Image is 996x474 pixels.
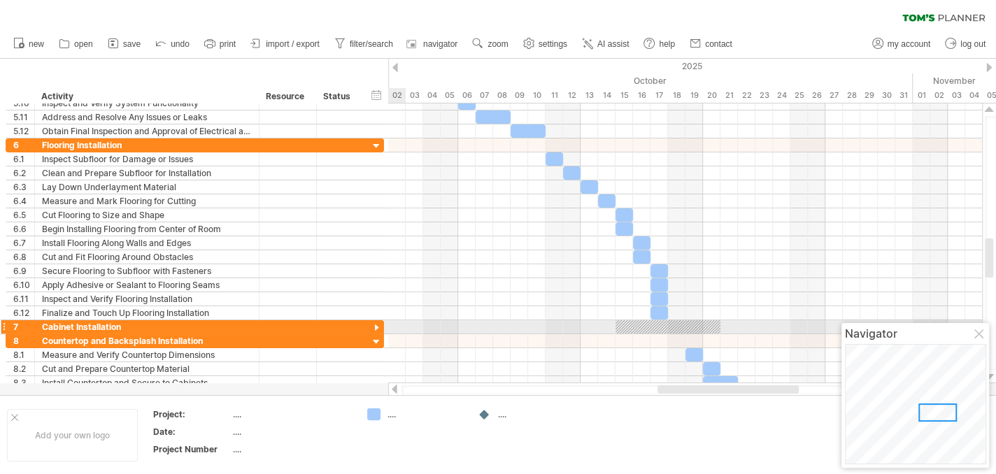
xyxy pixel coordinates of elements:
div: Thursday, 9 October 2025 [511,88,528,103]
a: log out [941,35,990,53]
div: October 2025 [371,73,913,88]
div: Begin Installing Flooring from Center of Room [42,222,252,236]
div: 6.6 [13,222,34,236]
div: Clean and Prepare Subfloor for Installation [42,166,252,180]
span: help [659,39,675,49]
div: 6.11 [13,292,34,306]
span: zoom [488,39,508,49]
a: import / export [247,35,324,53]
div: Add your own logo [7,409,138,461]
div: Monday, 3 November 2025 [948,88,965,103]
div: Finalize and Touch Up Flooring Installation [42,306,252,319]
div: Thursday, 2 October 2025 [388,88,406,103]
div: Measure and Mark Flooring for Cutting [42,194,252,208]
div: 8.3 [13,376,34,389]
a: settings [520,35,571,53]
div: Install Countertop and Secure to Cabinets [42,376,252,389]
div: Wednesday, 15 October 2025 [616,88,633,103]
div: Measure and Verify Countertop Dimensions [42,348,252,361]
div: Wednesday, 8 October 2025 [493,88,511,103]
div: Install Flooring Along Walls and Edges [42,236,252,250]
span: my account [888,39,930,49]
div: 6.3 [13,180,34,194]
div: Address and Resolve Any Issues or Leaks [42,110,252,124]
div: .... [233,426,350,438]
div: 6.5 [13,208,34,222]
div: 7 [13,320,34,333]
div: Monday, 6 October 2025 [458,88,476,103]
a: my account [869,35,934,53]
div: Monday, 27 October 2025 [825,88,843,103]
div: Thursday, 30 October 2025 [878,88,895,103]
span: import / export [266,39,320,49]
a: navigator [404,35,462,53]
span: contact [705,39,732,49]
span: AI assist [597,39,629,49]
div: Navigator [845,326,986,340]
div: Obtain Final Inspection and Approval of Electrical and Plumbing Work [42,124,252,138]
a: new [10,35,48,53]
div: Sunday, 12 October 2025 [563,88,581,103]
a: zoom [469,35,512,53]
div: Secure Flooring to Subfloor with Fasteners [42,264,252,278]
div: Friday, 17 October 2025 [650,88,668,103]
div: .... [233,443,350,455]
div: Thursday, 23 October 2025 [755,88,773,103]
div: 6.4 [13,194,34,208]
div: Wednesday, 29 October 2025 [860,88,878,103]
span: filter/search [350,39,393,49]
div: Friday, 10 October 2025 [528,88,546,103]
div: Apply Adhesive or Sealant to Flooring Seams [42,278,252,292]
div: Saturday, 1 November 2025 [913,88,930,103]
div: Friday, 31 October 2025 [895,88,913,103]
div: Sunday, 19 October 2025 [685,88,703,103]
div: 8 [13,334,34,347]
a: open [55,35,97,53]
div: Cut Flooring to Size and Shape [42,208,252,222]
span: open [74,39,93,49]
span: save [123,39,141,49]
a: undo [152,35,194,53]
div: Project Number [153,443,230,455]
div: Saturday, 4 October 2025 [423,88,441,103]
div: Friday, 3 October 2025 [406,88,423,103]
span: navigator [423,39,457,49]
div: Monday, 20 October 2025 [703,88,720,103]
div: 6.2 [13,166,34,180]
div: Tuesday, 7 October 2025 [476,88,493,103]
div: Monday, 13 October 2025 [581,88,598,103]
div: 6.7 [13,236,34,250]
a: AI assist [578,35,633,53]
a: contact [686,35,737,53]
div: .... [233,408,350,420]
div: Project: [153,408,230,420]
div: Inspect and Verify Flooring Installation [42,292,252,306]
div: Saturday, 18 October 2025 [668,88,685,103]
div: Status [323,89,354,103]
a: save [104,35,145,53]
span: settings [539,39,567,49]
div: 5.12 [13,124,34,138]
div: Inspect Subfloor for Damage or Issues [42,152,252,166]
div: Cut and Prepare Countertop Material [42,362,252,375]
div: 6.10 [13,278,34,292]
div: Sunday, 26 October 2025 [808,88,825,103]
div: Sunday, 5 October 2025 [441,88,458,103]
span: undo [171,39,190,49]
div: 6.12 [13,306,34,319]
div: Friday, 24 October 2025 [773,88,790,103]
div: Saturday, 11 October 2025 [546,88,563,103]
div: Thursday, 16 October 2025 [633,88,650,103]
div: Date: [153,426,230,438]
div: 5.11 [13,110,34,124]
div: 6.9 [13,264,34,278]
div: 8.1 [13,348,34,361]
div: Resource [266,89,308,103]
a: print [201,35,240,53]
span: new [29,39,44,49]
div: .... [498,408,574,420]
div: 6 [13,138,34,152]
div: Wednesday, 22 October 2025 [738,88,755,103]
div: Cabinet Installation [42,320,252,333]
div: Lay Down Underlayment Material [42,180,252,194]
